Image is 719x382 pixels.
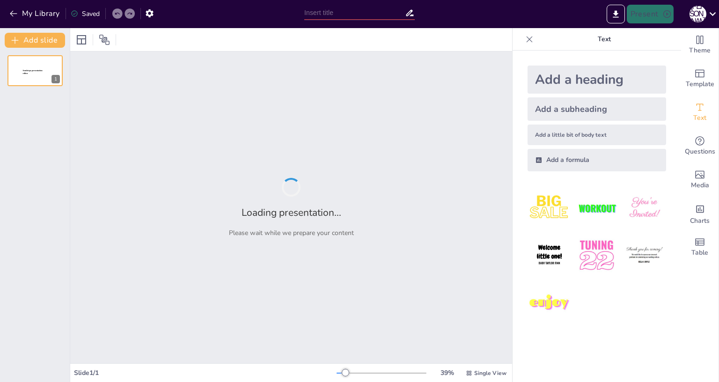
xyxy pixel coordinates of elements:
img: 3.jpeg [623,186,666,230]
span: Table [691,248,708,258]
button: Present [627,5,674,23]
div: Saved [71,9,100,18]
img: 1.jpeg [528,186,571,230]
div: Change the overall theme [681,28,719,62]
button: Export to PowerPoint [607,5,625,23]
img: 4.jpeg [528,234,571,277]
div: 1 [7,55,63,86]
div: Slide 1 / 1 [74,368,337,377]
p: Text [537,28,672,51]
img: 6.jpeg [623,234,666,277]
span: Single View [474,369,506,377]
div: Add a formula [528,149,666,171]
div: Add a little bit of body text [528,125,666,145]
div: Add images, graphics, shapes or video [681,163,719,197]
p: Please wait while we prepare your content [229,228,354,237]
button: My Library [7,6,64,21]
div: Add a subheading [528,97,666,121]
button: Add slide [5,33,65,48]
div: 39 % [436,368,458,377]
button: А [PERSON_NAME] [690,5,706,23]
span: Text [693,113,706,123]
h2: Loading presentation... [242,206,341,219]
div: Layout [74,32,89,47]
input: Insert title [304,6,405,20]
div: Add a heading [528,66,666,94]
div: Get real-time input from your audience [681,129,719,163]
img: 2.jpeg [575,186,618,230]
img: 7.jpeg [528,281,571,325]
div: Add charts and graphs [681,197,719,230]
span: Questions [685,147,715,157]
span: Template [686,79,714,89]
div: Add text boxes [681,95,719,129]
span: Theme [689,45,711,56]
div: А [PERSON_NAME] [690,6,706,22]
div: Add a table [681,230,719,264]
span: Position [99,34,110,45]
div: 1 [51,75,60,83]
span: Sendsteps presentation editor [23,70,43,75]
div: Add ready made slides [681,62,719,95]
img: 5.jpeg [575,234,618,277]
span: Charts [690,216,710,226]
span: Media [691,180,709,191]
